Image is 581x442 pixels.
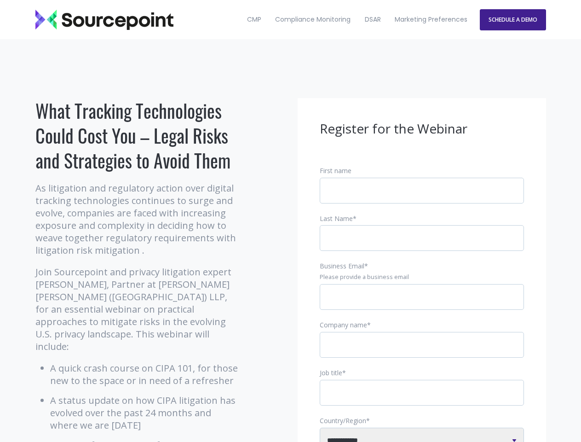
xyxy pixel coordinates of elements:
[35,182,240,256] p: As litigation and regulatory action over digital tracking technologies continues to surge and evo...
[320,120,524,138] h3: Register for the Webinar
[50,362,240,387] li: A quick crash course on CIPA 101, for those new to the space or in need of a refresher
[320,262,364,270] span: Business Email
[320,368,342,377] span: Job title
[320,416,366,425] span: Country/Region
[320,320,367,329] span: Company name
[50,394,240,431] li: A status update on how CIPA litigation has evolved over the past 24 months and where we are [DATE]
[35,10,173,30] img: Sourcepoint_logo_black_transparent (2)-2
[320,166,351,175] span: First name
[480,9,546,30] a: SCHEDULE A DEMO
[320,214,353,223] span: Last Name
[35,98,240,173] h1: What Tracking Technologies Could Cost You – Legal Risks and Strategies to Avoid Them
[35,266,240,353] p: Join Sourcepoint and privacy litigation expert [PERSON_NAME], Partner at [PERSON_NAME] [PERSON_NA...
[320,273,524,281] legend: Please provide a business email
